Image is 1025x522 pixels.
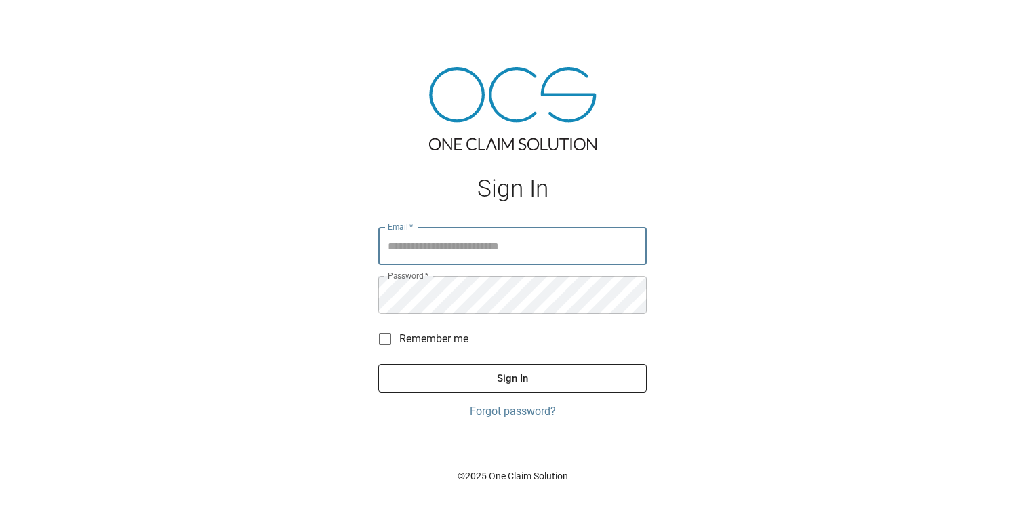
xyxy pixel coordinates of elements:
[378,403,647,420] a: Forgot password?
[399,331,468,347] span: Remember me
[429,67,597,150] img: ocs-logo-tra.png
[16,8,71,35] img: ocs-logo-white-transparent.png
[388,270,428,281] label: Password
[378,469,647,483] p: © 2025 One Claim Solution
[388,221,414,233] label: Email
[378,364,647,393] button: Sign In
[378,175,647,203] h1: Sign In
